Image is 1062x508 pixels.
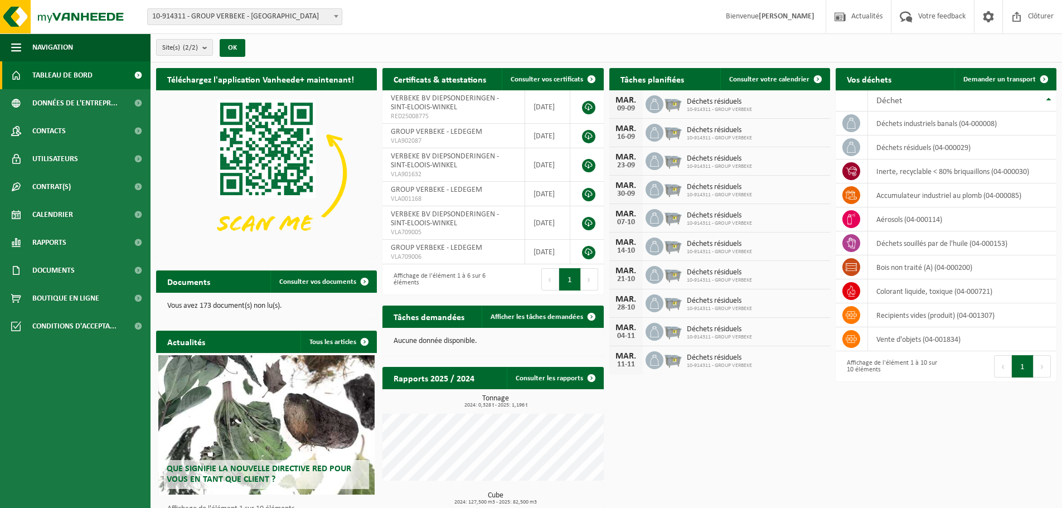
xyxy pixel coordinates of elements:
[270,270,376,293] a: Consulter vos documents
[663,350,682,369] img: WB-2500-GAL-GY-01
[156,39,213,56] button: Site(s)(2/2)
[382,367,486,389] h2: Rapports 2025 / 2024
[615,238,637,247] div: MAR.
[759,12,814,21] strong: [PERSON_NAME]
[615,275,637,283] div: 21-10
[663,293,682,312] img: WB-2500-GAL-GY-01
[868,255,1056,279] td: bois non traité (A) (04-000200)
[615,181,637,190] div: MAR.
[32,145,78,173] span: Utilisateurs
[868,279,1056,303] td: Colorant liquide, toxique (04-000721)
[388,395,603,408] h3: Tonnage
[615,352,637,361] div: MAR.
[687,306,752,312] span: 10-914311 - GROUP VERBEKE
[148,9,342,25] span: 10-914311 - GROUP VERBEKE - LEDEGEM
[868,112,1056,136] td: déchets industriels banals (04-000008)
[687,163,752,170] span: 10-914311 - GROUP VERBEKE
[687,362,752,369] span: 10-914311 - GROUP VERBEKE
[156,68,365,90] h2: Téléchargez l'application Vanheede+ maintenant!
[729,76,809,83] span: Consulter votre calendrier
[167,465,351,484] span: Que signifie la nouvelle directive RED pour vous en tant que client ?
[687,240,752,249] span: Déchets résiduels
[32,89,118,117] span: Données de l'entrepr...
[687,325,752,334] span: Déchets résiduels
[300,331,376,353] a: Tous les articles
[1012,355,1034,378] button: 1
[609,68,695,90] h2: Tâches planifiées
[615,105,637,113] div: 09-09
[615,267,637,275] div: MAR.
[32,312,117,340] span: Conditions d'accepta...
[954,68,1055,90] a: Demander un transport
[663,179,682,198] img: WB-2500-GAL-GY-01
[663,321,682,340] img: WB-2500-GAL-GY-01
[663,151,682,170] img: WB-2500-GAL-GY-01
[158,355,375,495] a: Que signifie la nouvelle directive RED pour vous en tant que client ?
[32,229,66,257] span: Rapports
[836,68,903,90] h2: Vos déchets
[663,122,682,141] img: WB-2500-GAL-GY-01
[388,267,487,292] div: Affichage de l'élément 1 à 6 sur 6 éléments
[391,244,482,252] span: GROUP VERBEKE - LEDEGEM
[382,306,476,327] h2: Tâches demandées
[687,192,752,199] span: 10-914311 - GROUP VERBEKE
[525,182,571,206] td: [DATE]
[868,327,1056,351] td: vente d'objets (04-001834)
[615,304,637,312] div: 28-10
[615,210,637,219] div: MAR.
[156,331,216,352] h2: Actualités
[615,332,637,340] div: 04-11
[687,354,752,362] span: Déchets résiduels
[482,306,603,328] a: Afficher les tâches demandées
[391,195,516,204] span: VLA001168
[615,96,637,105] div: MAR.
[507,367,603,389] a: Consulter les rapports
[663,207,682,226] img: WB-2500-GAL-GY-01
[382,68,497,90] h2: Certificats & attestations
[525,240,571,264] td: [DATE]
[391,210,499,228] span: VERBEKE BV DIEPSONDERINGEN - SINT-ELOOIS-WINKEL
[220,39,245,57] button: OK
[32,201,73,229] span: Calendrier
[167,302,366,310] p: Vous avez 173 document(s) non lu(s).
[687,98,752,107] span: Déchets résiduels
[687,211,752,220] span: Déchets résiduels
[511,76,583,83] span: Consulter vos certificats
[388,403,603,408] span: 2024: 0,328 t - 2025: 1,196 t
[868,183,1056,207] td: accumulateur industriel au plomb (04-000085)
[868,231,1056,255] td: déchets souillés par de l'huile (04-000153)
[541,268,559,291] button: Previous
[525,148,571,182] td: [DATE]
[32,257,75,284] span: Documents
[615,247,637,255] div: 14-10
[868,159,1056,183] td: inerte, recyclable < 80% briquaillons (04-000030)
[615,361,637,369] div: 11-11
[279,278,356,286] span: Consulter vos documents
[32,117,66,145] span: Contacts
[663,264,682,283] img: WB-2500-GAL-GY-01
[32,284,99,312] span: Boutique en ligne
[391,112,516,121] span: RED25008775
[525,124,571,148] td: [DATE]
[687,135,752,142] span: 10-914311 - GROUP VERBEKE
[615,133,637,141] div: 16-09
[156,90,377,256] img: Download de VHEPlus App
[183,44,198,51] count: (2/2)
[687,249,752,255] span: 10-914311 - GROUP VERBEKE
[391,228,516,237] span: VLA709005
[615,162,637,170] div: 23-09
[868,136,1056,159] td: déchets résiduels (04-000029)
[963,76,1036,83] span: Demander un transport
[391,170,516,179] span: VLA901632
[615,190,637,198] div: 30-09
[32,61,93,89] span: Tableau de bord
[720,68,829,90] a: Consulter votre calendrier
[615,295,637,304] div: MAR.
[615,323,637,332] div: MAR.
[391,152,499,170] span: VERBEKE BV DIEPSONDERINGEN - SINT-ELOOIS-WINKEL
[491,313,583,321] span: Afficher les tâches demandées
[391,137,516,146] span: VLA902087
[687,277,752,284] span: 10-914311 - GROUP VERBEKE
[687,183,752,192] span: Déchets résiduels
[876,96,902,105] span: Déchet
